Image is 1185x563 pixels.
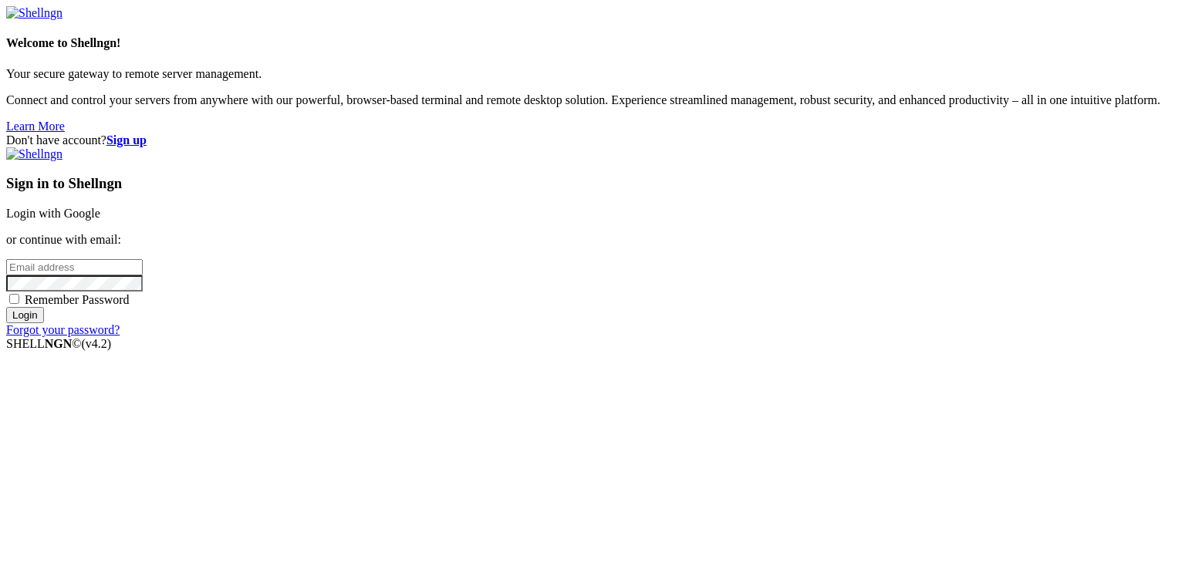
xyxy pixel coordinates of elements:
span: SHELL © [6,337,111,350]
div: Don't have account? [6,133,1179,147]
input: Email address [6,259,143,275]
b: NGN [45,337,73,350]
a: Forgot your password? [6,323,120,336]
p: Connect and control your servers from anywhere with our powerful, browser-based terminal and remo... [6,93,1179,107]
p: Your secure gateway to remote server management. [6,67,1179,81]
img: Shellngn [6,6,62,20]
span: 4.2.0 [82,337,112,350]
h3: Sign in to Shellngn [6,175,1179,192]
img: Shellngn [6,147,62,161]
p: or continue with email: [6,233,1179,247]
input: Remember Password [9,294,19,304]
input: Login [6,307,44,323]
a: Sign up [106,133,147,147]
a: Login with Google [6,207,100,220]
span: Remember Password [25,293,130,306]
h4: Welcome to Shellngn! [6,36,1179,50]
a: Learn More [6,120,65,133]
